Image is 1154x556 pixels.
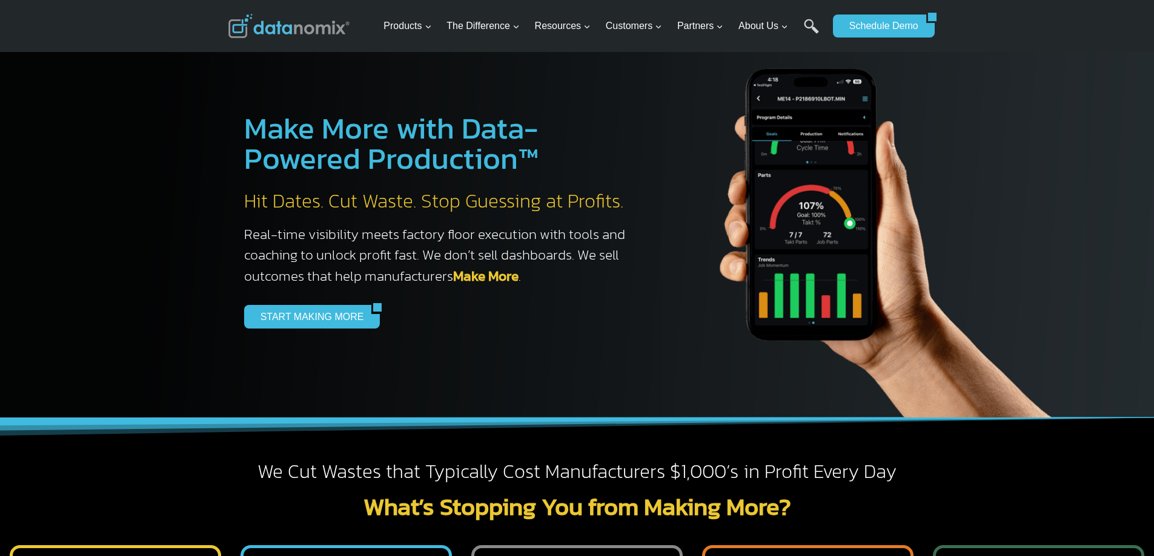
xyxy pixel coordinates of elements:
h2: We Cut Wastes that Typically Cost Manufacturers $1,000’s in Profit Every Day [228,459,926,485]
h3: Real-time visibility meets factory floor execution with tools and coaching to unlock profit fast.... [244,224,638,287]
a: START MAKING MORE [244,305,372,328]
img: The Datanoix Mobile App available on Android and iOS Devices [662,24,1086,417]
h1: Make More with Data-Powered Production™ [244,113,638,174]
a: Search [804,19,819,46]
span: Products [383,18,431,34]
a: Make More [453,266,519,286]
span: About Us [738,18,788,34]
h2: Hit Dates. Cut Waste. Stop Guessing at Profits. [244,189,638,214]
span: Partners [677,18,723,34]
span: Resources [535,18,591,34]
h2: What’s Stopping You from Making More? [228,494,926,518]
nav: Primary Navigation [379,7,827,46]
img: Datanomix [228,14,350,38]
span: The Difference [446,18,520,34]
span: Customers [606,18,662,34]
a: Schedule Demo [833,15,926,38]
